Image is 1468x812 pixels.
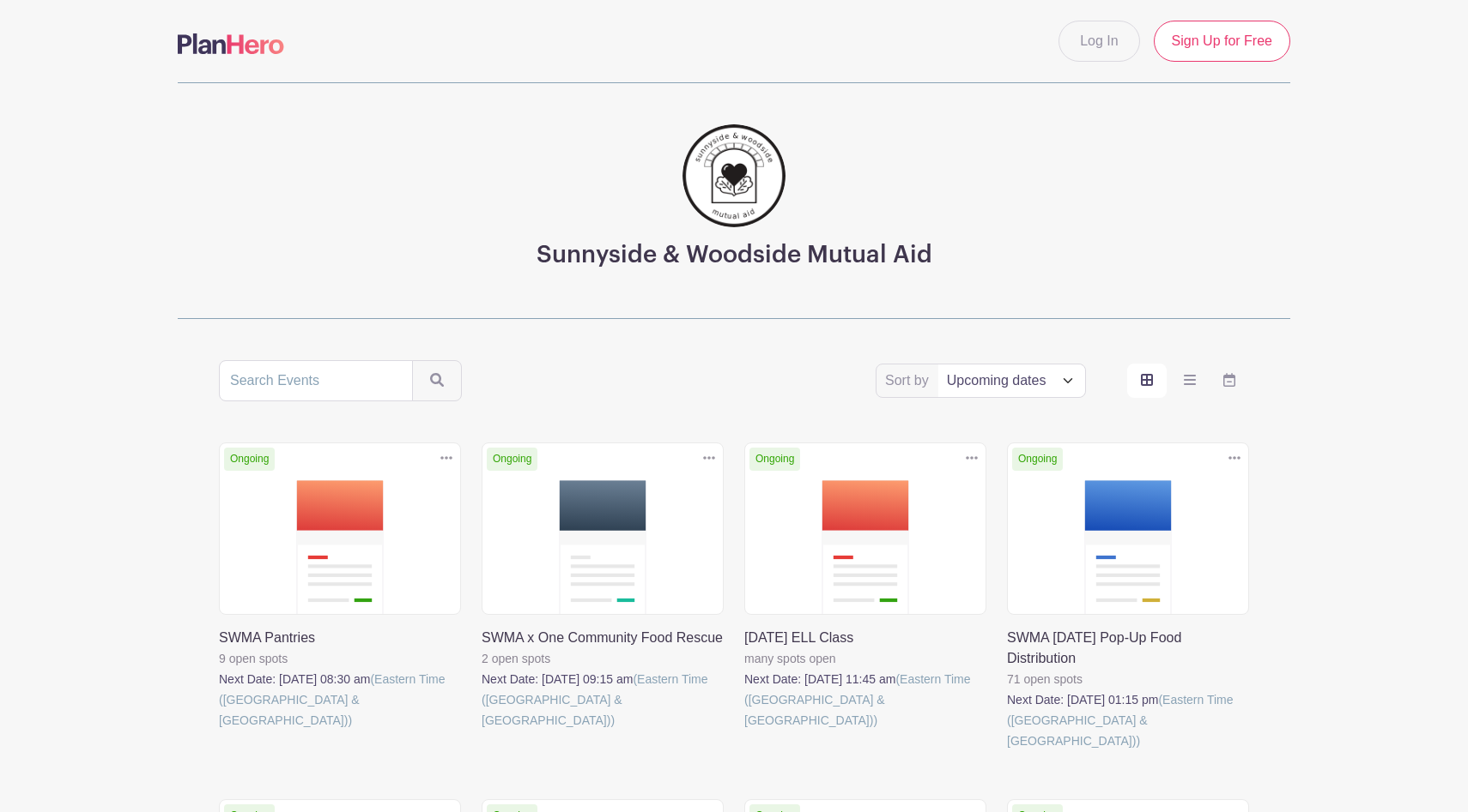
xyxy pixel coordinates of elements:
img: logo-507f7623f17ff9eddc593b1ce0a138ce2505c220e1c5a4e2b4648c50719b7d32.svg [178,33,284,54]
label: Sort by [885,370,934,391]
input: Search Events [219,360,413,401]
h3: Sunnyside & Woodside Mutual Aid [537,241,932,270]
a: Log In [1059,21,1139,62]
a: Sign Up for Free [1154,21,1290,62]
div: order and view [1127,364,1249,398]
img: 256.png [682,124,786,227]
